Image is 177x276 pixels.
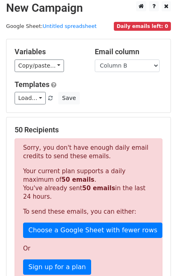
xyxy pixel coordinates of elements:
strong: 50 emails [62,176,94,183]
h5: Email column [95,47,163,56]
small: Google Sheet: [6,23,97,29]
a: Templates [15,80,49,89]
p: Your current plan supports a daily maximum of . You've already sent in the last 24 hours. [23,167,154,201]
a: Untitled spreadsheet [43,23,96,29]
h5: 50 Recipients [15,125,162,134]
p: Or [23,244,154,253]
a: Copy/paste... [15,59,64,72]
a: Sign up for a plan [23,259,91,275]
p: Sorry, you don't have enough daily email credits to send these emails. [23,144,154,161]
a: Choose a Google Sheet with fewer rows [23,223,162,238]
h5: Variables [15,47,83,56]
a: Load... [15,92,46,104]
strong: 50 emails [82,185,115,192]
p: To send these emails, you can either: [23,208,154,216]
iframe: Chat Widget [136,237,177,276]
span: Daily emails left: 0 [114,22,171,31]
button: Save [58,92,79,104]
a: Daily emails left: 0 [114,23,171,29]
h2: New Campaign [6,1,171,15]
